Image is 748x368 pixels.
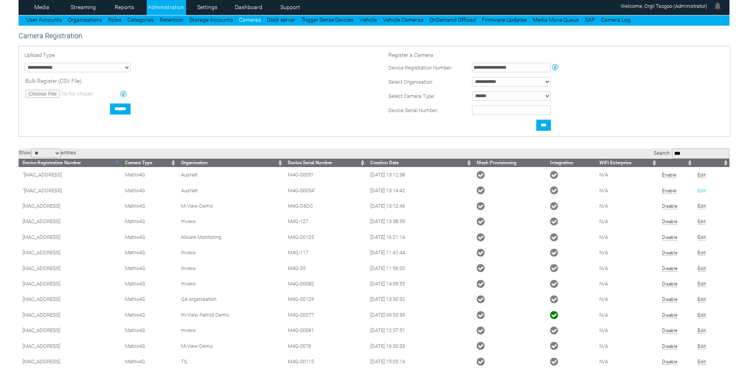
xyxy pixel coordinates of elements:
[284,159,366,167] th: Device Serial Number: activate to sort column ascending
[284,338,366,353] td: M4G-0076
[366,307,473,323] td: [DATE] 09:55:39
[177,159,284,167] th: Organisation: activate to sort column ascending
[19,245,121,260] td: [MAC_ADDRESS]
[64,1,102,13] a: Streaming
[284,214,366,229] td: M4G-127
[108,17,121,23] a: Roles
[68,17,102,23] a: Organisations
[19,198,121,214] td: [MAC_ADDRESS]
[19,159,121,167] th: Device Registration Number
[366,182,473,198] td: [DATE] 13:14:42
[121,229,177,245] td: Matrix4G
[366,338,473,353] td: [DATE] 16:30:33
[601,17,630,23] a: Camera Log
[599,188,608,193] span: N/A
[19,276,121,291] td: [MAC_ADDRESS]
[271,1,309,13] a: Support
[694,159,729,167] th: : activate to sort column ascending
[19,150,76,156] label: Show entries
[284,307,366,323] td: M4G-00077
[388,93,435,99] span: Select Camera Type:
[160,17,183,23] a: Retention
[599,343,608,349] span: N/A
[388,65,452,71] span: Device Registration Number:
[662,172,676,178] a: Enable
[121,198,177,214] td: Matrix4G
[177,229,284,245] td: Allcare Monitoring
[662,219,677,225] a: Disable
[239,17,261,23] a: Cameras
[177,167,284,182] td: AusNet
[177,307,284,323] td: m-View Patriot Demo
[599,234,608,240] span: N/A
[121,159,177,167] th: Camera Type: activate to sort column ascending
[585,17,595,23] a: SAP
[698,266,706,272] a: Edit
[621,3,707,9] span: Welcome, Orgil Tsogoo (Administrator)
[284,323,366,338] td: M4G-00081
[19,229,121,245] td: [MAC_ADDRESS]
[284,229,366,245] td: M4G-00125
[121,307,177,323] td: Matrix4G
[19,338,121,353] td: [MAC_ADDRESS]
[599,327,608,333] span: N/A
[177,182,284,198] td: AusNet
[19,323,121,338] td: [MAC_ADDRESS]
[121,260,177,276] td: Matrix4G
[599,218,608,224] span: N/A
[19,167,121,182] td: "[MAC_ADDRESS]
[284,276,366,291] td: M4G-00082
[546,159,596,167] th: Integration
[19,182,121,198] td: "[MAC_ADDRESS]
[654,150,729,156] label: Search:
[147,1,185,13] a: Administration
[698,312,706,318] a: Edit
[662,312,677,318] a: Disable
[284,182,366,198] td: M4G-00054"
[698,188,706,193] a: Edit
[662,203,677,209] a: Disable
[121,338,177,353] td: Matrix4G
[698,328,706,334] a: Edit
[31,148,61,158] select: Showentries
[284,198,366,214] td: M4G-D6DC
[19,291,121,307] td: [MAC_ADDRESS]
[698,203,706,209] a: Edit
[698,235,706,240] a: Edit
[658,159,694,167] th: : activate to sort column ascending
[698,359,706,365] a: Edit
[188,1,226,13] a: Settings
[19,32,82,40] span: Camera Registration
[366,167,473,182] td: [DATE] 13:12:38
[121,167,177,182] td: Matrix4G
[482,17,527,23] a: Firmware Updates
[662,266,677,272] a: Disable
[698,281,706,287] a: Edit
[127,17,154,23] a: Categories
[698,344,706,349] a: Edit
[366,276,473,291] td: [DATE] 14:09:55
[366,323,473,338] td: [DATE] 12:57:51
[662,281,677,287] a: Disable
[599,312,608,318] span: N/A
[105,1,144,13] a: Reports
[698,297,706,302] a: Edit
[177,291,284,307] td: QA organisation
[301,17,354,23] a: Trigger Sense Devices
[662,297,677,302] a: Disable
[383,17,423,23] a: Vehicle Cameras
[177,338,284,353] td: M-View Demo
[595,159,658,167] th: WiFi Enterprise: activate to sort column ascending
[672,148,729,159] input: Search:
[388,52,433,58] span: Register a Camera
[599,359,608,364] span: N/A
[121,291,177,307] td: Matrix4G
[177,323,284,338] td: mview
[473,159,546,167] th: Mesh Provisioning
[366,159,473,167] th: Creation Date: activate to sort column ascending
[121,276,177,291] td: Matrix4G
[360,17,377,23] a: Vehicle
[177,276,284,291] td: mview
[177,260,284,276] td: mview
[121,214,177,229] td: Matrix4G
